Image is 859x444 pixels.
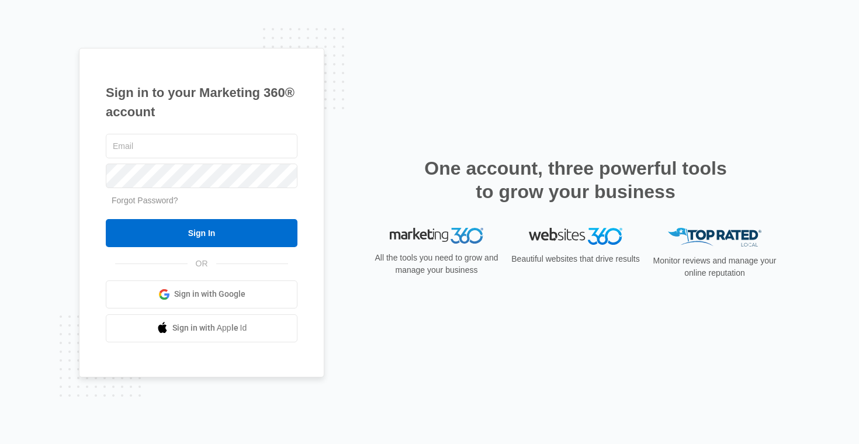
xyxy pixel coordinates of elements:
[106,280,297,308] a: Sign in with Google
[106,314,297,342] a: Sign in with Apple Id
[668,228,761,247] img: Top Rated Local
[421,157,730,203] h2: One account, three powerful tools to grow your business
[106,219,297,247] input: Sign In
[371,252,502,276] p: All the tools you need to grow and manage your business
[174,288,245,300] span: Sign in with Google
[649,255,780,279] p: Monitor reviews and manage your online reputation
[106,83,297,122] h1: Sign in to your Marketing 360® account
[390,228,483,244] img: Marketing 360
[188,258,216,270] span: OR
[112,196,178,205] a: Forgot Password?
[510,253,641,265] p: Beautiful websites that drive results
[172,322,247,334] span: Sign in with Apple Id
[106,134,297,158] input: Email
[529,228,622,245] img: Websites 360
